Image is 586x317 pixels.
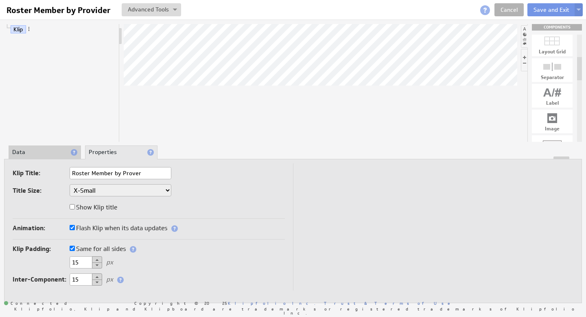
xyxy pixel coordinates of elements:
img: button-savedrop.png [577,9,581,12]
label: Show Klip title [70,202,117,213]
label: px [106,259,113,265]
a: Cancel [494,3,524,16]
div: Separator [532,75,573,80]
span: Copyright © 2025 [134,301,315,305]
a: Klipfolio Inc. [228,300,315,306]
li: Properties [85,145,157,159]
input: Show Klip title [70,204,75,209]
label: px [106,276,113,282]
button: Save and Exit [527,3,575,16]
li: Data [9,145,81,159]
input: Same for all sides [70,246,75,251]
input: Flash Klip when its data updates [70,225,75,230]
span: Connected: ID: dpnc-24 Online: true [4,301,72,306]
input: Roster Member by Provider [3,3,117,17]
label: Animation: [13,222,70,234]
div: Label [532,101,573,106]
label: Same for all sides [70,243,126,255]
label: Title Size: [13,185,70,196]
a: Trust & Terms of Use [324,300,456,306]
li: Hide or show the component controls palette [521,49,527,71]
span: Klipfolio, Klip and Klipboard are trademarks or registered trademarks of Klipfolio Inc. [8,307,582,315]
div: Drag & drop components onto the workspace [532,24,582,31]
span: More actions [26,26,32,32]
label: Flash Klip when its data updates [70,222,167,234]
label: Klip Title: [13,167,70,179]
a: Klip [11,25,26,33]
label: Klip Padding: [13,243,70,255]
div: Image [532,126,573,131]
div: Layout Grid [532,49,573,54]
label: Inter-Component: [13,274,70,285]
li: Hide or show the component palette [521,25,528,48]
img: button-savedrop.png [173,9,177,12]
